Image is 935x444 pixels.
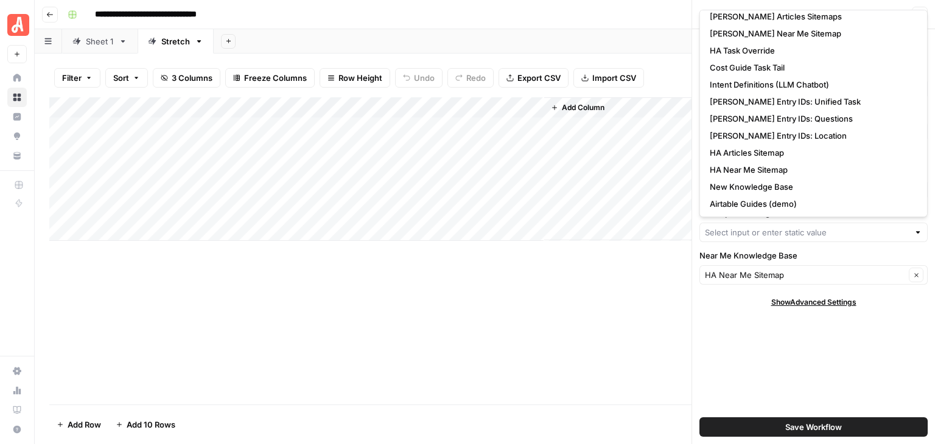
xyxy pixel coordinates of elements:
[705,269,905,281] input: HA Near Me Sitemap
[153,68,220,88] button: 3 Columns
[710,198,912,210] span: Airtable Guides (demo)
[710,10,912,23] span: [PERSON_NAME] Articles Sitemaps
[68,418,101,431] span: Add Row
[127,418,175,431] span: Add 10 Rows
[710,164,912,176] span: HA Near Me Sitemap
[414,72,435,84] span: Undo
[49,415,108,434] button: Add Row
[710,44,912,57] span: HA Task Override
[108,415,183,434] button: Add 10 Rows
[113,72,129,84] span: Sort
[7,420,27,439] button: Help + Support
[62,29,138,54] a: Sheet 1
[7,361,27,381] a: Settings
[7,10,27,40] button: Workspace: Angi
[7,146,27,165] a: Your Data
[7,88,27,107] a: Browse
[710,78,912,91] span: Intent Definitions (LLM Chatbot)
[710,113,912,125] span: [PERSON_NAME] Entry IDs: Questions
[161,35,190,47] div: Stretch
[705,226,909,238] input: Select input or enter static value
[244,72,307,84] span: Freeze Columns
[710,95,912,108] span: [PERSON_NAME] Entry IDs: Unified Task
[785,421,842,433] span: Save Workflow
[517,72,561,84] span: Export CSV
[447,68,494,88] button: Redo
[699,249,928,262] label: Near Me Knowledge Base
[338,72,382,84] span: Row Height
[62,72,82,84] span: Filter
[562,102,604,113] span: Add Column
[710,27,912,40] span: [PERSON_NAME] Near Me Sitemap
[7,68,27,88] a: Home
[710,181,912,193] span: New Knowledge Base
[499,68,569,88] button: Export CSV
[320,68,390,88] button: Row Height
[466,72,486,84] span: Redo
[395,68,443,88] button: Undo
[699,417,928,437] button: Save Workflow
[573,68,644,88] button: Import CSV
[138,29,214,54] a: Stretch
[105,68,148,88] button: Sort
[771,297,856,308] span: Show Advanced Settings
[7,127,27,146] a: Opportunities
[54,68,100,88] button: Filter
[7,14,29,36] img: Angi Logo
[172,72,212,84] span: 3 Columns
[86,35,114,47] div: Sheet 1
[592,72,636,84] span: Import CSV
[710,147,912,159] span: HA Articles Sitemap
[710,61,912,74] span: Cost Guide Task Tail
[7,400,27,420] a: Learning Hub
[710,130,912,142] span: [PERSON_NAME] Entry IDs: Location
[7,381,27,400] a: Usage
[7,107,27,127] a: Insights
[546,100,609,116] button: Add Column
[225,68,315,88] button: Freeze Columns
